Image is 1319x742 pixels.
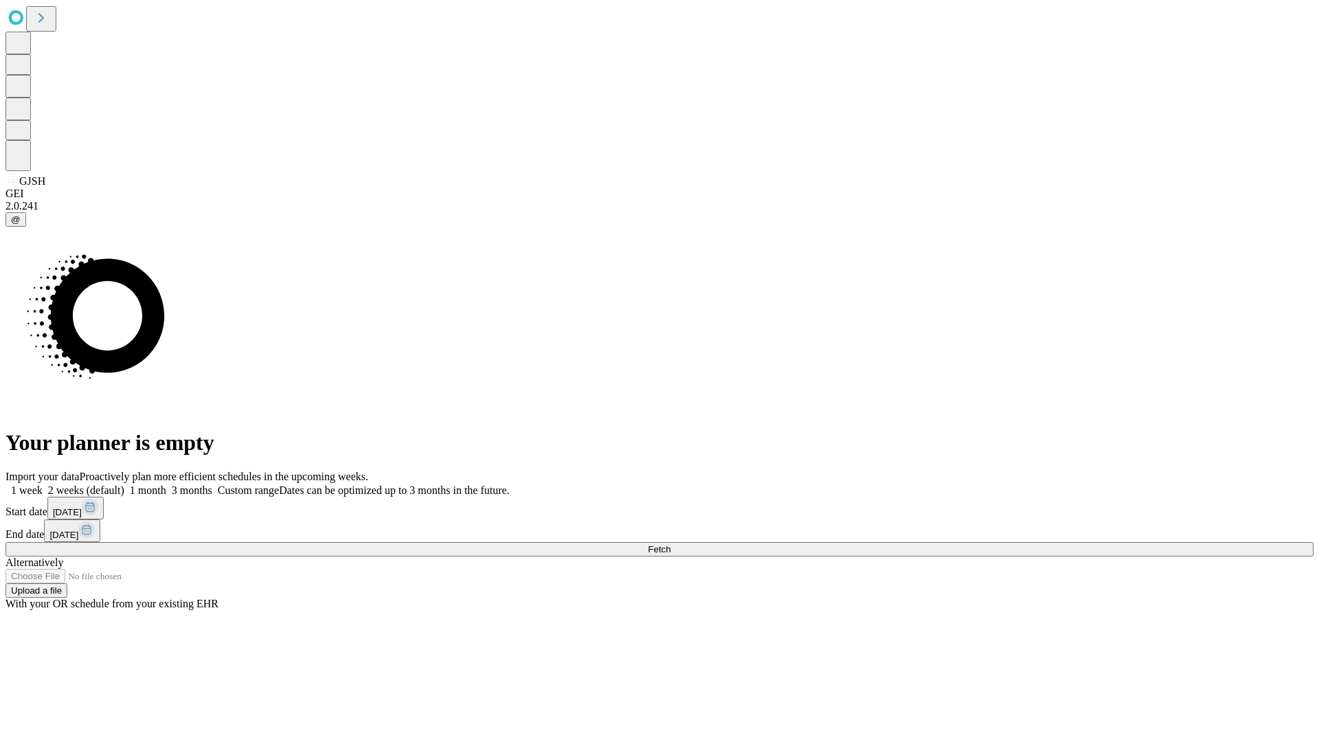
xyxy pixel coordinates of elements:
span: Import your data [5,471,80,482]
h1: Your planner is empty [5,430,1314,456]
span: @ [11,214,21,225]
button: [DATE] [47,497,104,519]
span: Fetch [648,544,670,554]
span: 2 weeks (default) [48,484,124,496]
span: 1 month [130,484,166,496]
span: With your OR schedule from your existing EHR [5,598,218,609]
span: Dates can be optimized up to 3 months in the future. [279,484,509,496]
span: Proactively plan more efficient schedules in the upcoming weeks. [80,471,368,482]
span: GJSH [19,175,45,187]
span: 3 months [172,484,212,496]
div: 2.0.241 [5,200,1314,212]
button: @ [5,212,26,227]
span: [DATE] [53,507,82,517]
button: [DATE] [44,519,100,542]
div: Start date [5,497,1314,519]
button: Fetch [5,542,1314,556]
button: Upload a file [5,583,67,598]
span: Alternatively [5,556,63,568]
span: 1 week [11,484,43,496]
div: GEI [5,188,1314,200]
span: [DATE] [49,530,78,540]
div: End date [5,519,1314,542]
span: Custom range [218,484,279,496]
